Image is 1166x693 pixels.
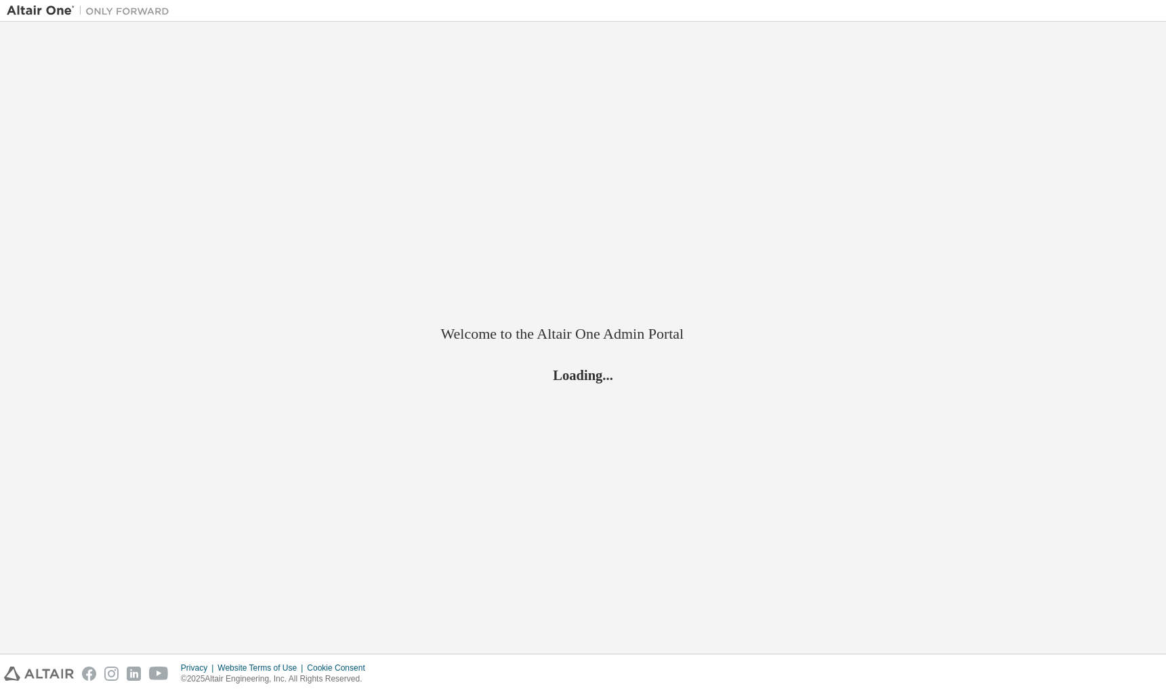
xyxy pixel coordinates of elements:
[7,4,176,18] img: Altair One
[307,663,373,673] div: Cookie Consent
[441,366,726,383] h2: Loading...
[104,667,119,681] img: instagram.svg
[181,663,217,673] div: Privacy
[441,324,726,343] h2: Welcome to the Altair One Admin Portal
[127,667,141,681] img: linkedin.svg
[181,673,373,685] p: © 2025 Altair Engineering, Inc. All Rights Reserved.
[82,667,96,681] img: facebook.svg
[217,663,307,673] div: Website Terms of Use
[4,667,74,681] img: altair_logo.svg
[149,667,169,681] img: youtube.svg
